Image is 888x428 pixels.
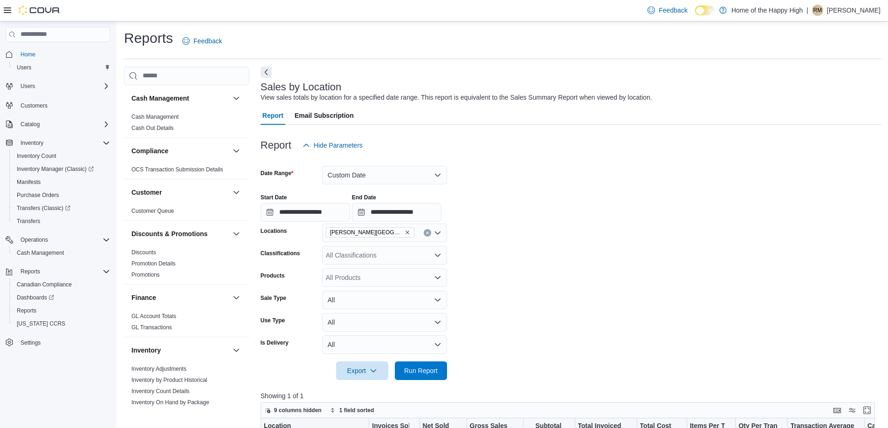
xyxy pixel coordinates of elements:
[295,106,354,125] span: Email Subscription
[261,203,350,222] input: Press the down key to open a popover containing a calendar.
[131,188,162,197] h3: Customer
[131,271,160,279] span: Promotions
[13,203,110,214] span: Transfers (Classic)
[261,140,291,151] h3: Report
[9,176,114,189] button: Manifests
[21,121,40,128] span: Catalog
[124,247,249,284] div: Discounts & Promotions
[695,15,695,16] span: Dark Mode
[13,318,110,329] span: Washington CCRS
[13,279,110,290] span: Canadian Compliance
[2,98,114,112] button: Customers
[336,361,388,380] button: Export
[847,405,858,416] button: Display options
[21,139,43,147] span: Inventory
[231,145,242,156] button: Compliance
[326,227,414,238] span: Estevan - Estevan Plaza - Fire & Flower
[17,49,39,60] a: Home
[13,305,110,316] span: Reports
[424,229,431,237] button: Clear input
[17,234,52,245] button: Operations
[261,294,286,302] label: Sale Type
[131,229,207,238] h3: Discounts & Promotions
[827,5,881,16] p: [PERSON_NAME]
[17,266,110,277] span: Reports
[131,260,176,267] a: Promotion Details
[21,102,48,109] span: Customers
[21,268,40,275] span: Reports
[261,339,289,346] label: Is Delivery
[13,305,40,316] a: Reports
[9,291,114,304] a: Dashboards
[231,187,242,198] button: Customer
[261,391,881,401] p: Showing 1 of 1
[832,405,843,416] button: Keyboard shortcuts
[193,36,222,46] span: Feedback
[2,136,114,149] button: Inventory
[124,205,249,220] div: Customer
[261,272,285,279] label: Products
[13,216,44,227] a: Transfers
[131,388,190,394] a: Inventory Count Details
[352,194,376,201] label: End Date
[695,6,715,15] input: Dark Mode
[231,345,242,356] button: Inventory
[404,366,438,375] span: Run Report
[21,51,35,58] span: Home
[13,279,76,290] a: Canadian Compliance
[124,311,249,337] div: Finance
[434,229,441,237] button: Open list of options
[124,29,173,48] h1: Reports
[299,136,366,155] button: Hide Parameters
[2,336,114,349] button: Settings
[17,337,44,348] a: Settings
[6,44,110,374] nav: Complex example
[322,335,447,354] button: All
[326,405,378,416] button: 1 field sorted
[17,337,110,348] span: Settings
[9,317,114,330] button: [US_STATE] CCRS
[2,48,114,61] button: Home
[131,260,176,267] span: Promotion Details
[13,203,74,214] a: Transfers (Classic)
[352,203,441,222] input: Press the down key to open a popover containing a calendar.
[806,5,808,16] p: |
[17,178,41,186] span: Manifests
[9,163,114,176] a: Inventory Manager (Classic)
[124,111,249,137] div: Cash Management
[17,307,36,314] span: Reports
[13,150,60,162] a: Inventory Count
[17,217,40,225] span: Transfers
[731,5,803,16] p: Home of the Happy High
[261,227,287,235] label: Locations
[131,346,161,355] h3: Inventory
[17,119,43,130] button: Catalog
[17,100,51,111] a: Customers
[21,82,35,90] span: Users
[131,146,168,156] h3: Compliance
[131,377,207,383] a: Inventory by Product Historical
[2,118,114,131] button: Catalog
[21,236,48,244] span: Operations
[13,163,97,175] a: Inventory Manager (Classic)
[13,292,110,303] span: Dashboards
[17,81,110,92] span: Users
[131,114,179,120] a: Cash Management
[131,399,209,406] a: Inventory On Hand by Package
[131,324,172,331] a: GL Transactions
[13,150,110,162] span: Inventory Count
[9,246,114,259] button: Cash Management
[9,149,114,163] button: Inventory Count
[17,99,110,111] span: Customers
[9,189,114,202] button: Purchase Orders
[131,94,189,103] h3: Cash Management
[274,407,322,414] span: 9 columns hidden
[131,188,229,197] button: Customer
[131,249,156,256] a: Discounts
[131,94,229,103] button: Cash Management
[131,313,176,319] a: GL Account Totals
[124,164,249,179] div: Compliance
